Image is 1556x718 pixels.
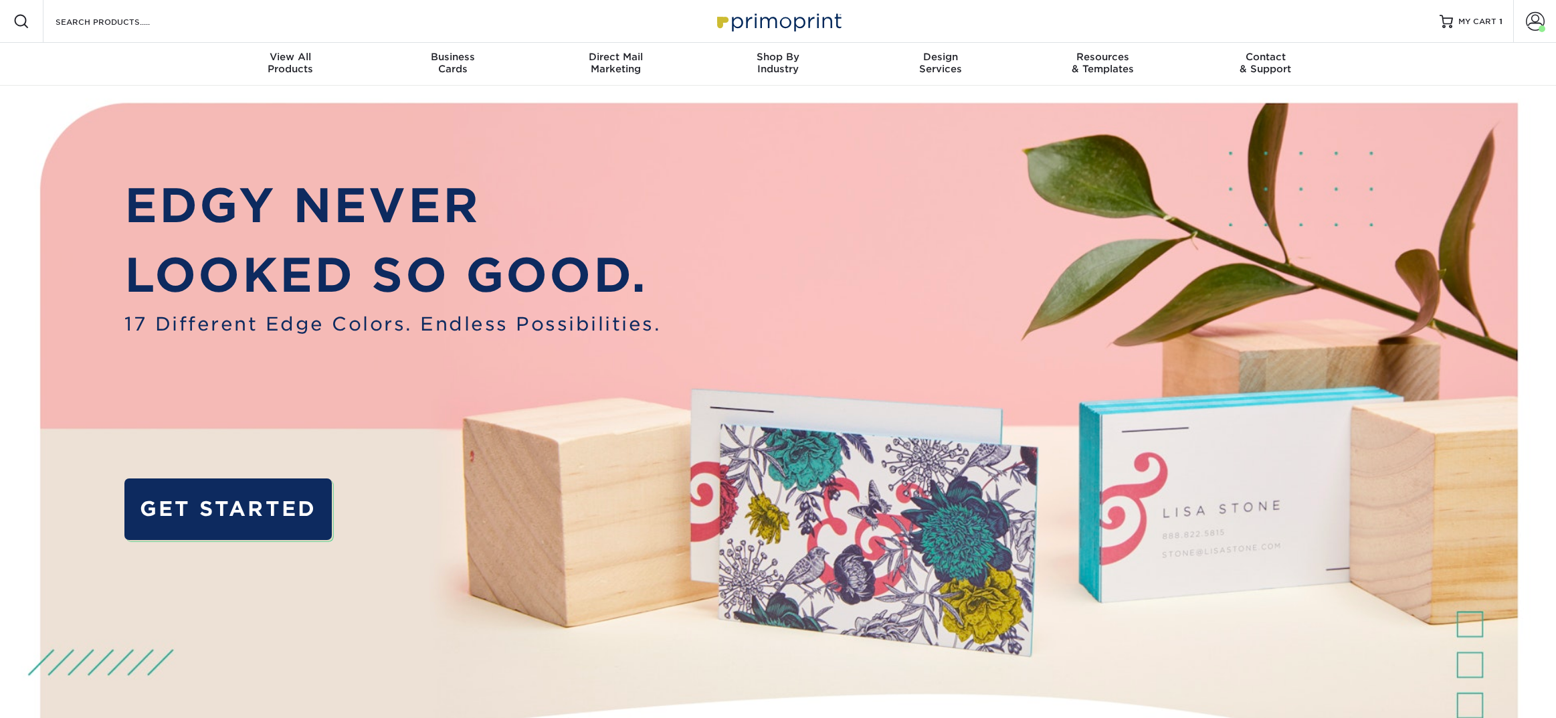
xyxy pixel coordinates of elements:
span: Direct Mail [534,51,697,63]
p: EDGY NEVER [124,171,661,241]
div: Products [209,51,372,75]
p: LOOKED SO GOOD. [124,240,661,310]
img: Primoprint [711,7,845,35]
div: Cards [372,51,534,75]
span: Resources [1022,51,1184,63]
a: BusinessCards [372,43,534,86]
input: SEARCH PRODUCTS..... [54,13,185,29]
span: Design [859,51,1022,63]
span: MY CART [1458,16,1496,27]
a: Contact& Support [1184,43,1347,86]
div: Services [859,51,1022,75]
a: View AllProducts [209,43,372,86]
span: View All [209,51,372,63]
a: Resources& Templates [1022,43,1184,86]
div: Marketing [534,51,697,75]
div: & Support [1184,51,1347,75]
a: Shop ByIndustry [697,43,860,86]
span: Business [372,51,534,63]
span: Contact [1184,51,1347,63]
div: Industry [697,51,860,75]
a: GET STARTED [124,478,332,540]
div: & Templates [1022,51,1184,75]
span: 17 Different Edge Colors. Endless Possibilities. [124,310,661,339]
a: Direct MailMarketing [534,43,697,86]
span: 1 [1499,17,1502,26]
a: DesignServices [859,43,1022,86]
span: Shop By [697,51,860,63]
